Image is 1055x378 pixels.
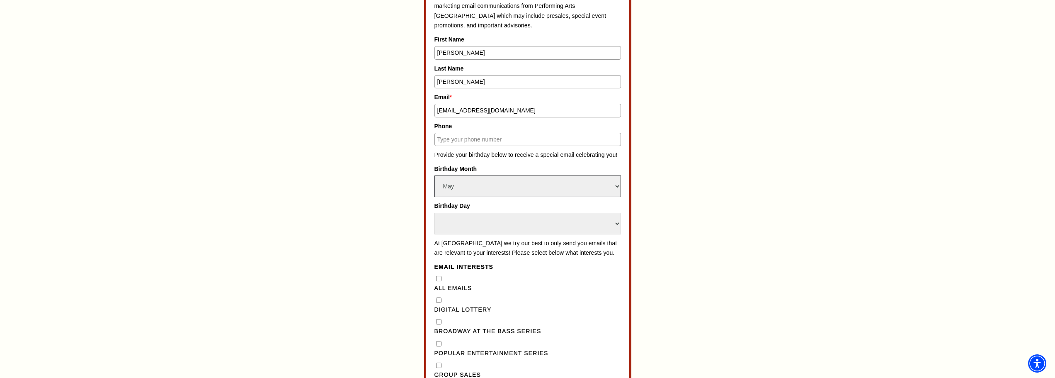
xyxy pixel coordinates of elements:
label: Email [434,93,621,102]
input: Type your phone number [434,133,621,146]
input: Type your last name [434,75,621,88]
p: Provide your birthday below to receive a special email celebrating you! [434,150,621,160]
label: Broadway at the Bass Series [434,327,621,337]
legend: Email Interests [434,262,621,272]
p: At [GEOGRAPHIC_DATA] we try our best to only send you emails that are relevant to your interests!... [434,239,621,258]
label: Birthday Day [434,201,621,210]
label: Digital Lottery [434,305,621,315]
label: Phone [434,122,621,131]
input: Type your first name [434,46,621,59]
label: All Emails [434,283,621,293]
label: Popular Entertainment Series [434,349,621,358]
label: Birthday Month [434,164,621,173]
input: Type your email [434,104,621,117]
label: Last Name [434,64,621,73]
div: Accessibility Menu [1028,354,1046,373]
label: First Name [434,35,621,44]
